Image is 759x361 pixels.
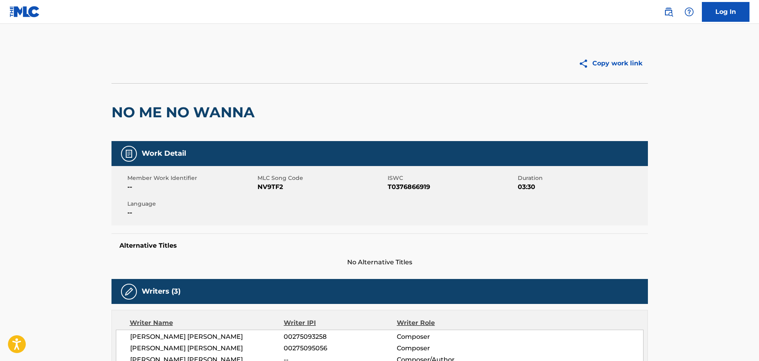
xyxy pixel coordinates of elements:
[573,53,648,73] button: Copy work link
[257,174,386,182] span: MLC Song Code
[284,332,396,342] span: 00275093258
[111,258,648,267] span: No Alternative Titles
[127,200,256,208] span: Language
[284,318,397,328] div: Writer IPI
[397,318,500,328] div: Writer Role
[388,174,516,182] span: ISWC
[142,287,181,296] h5: Writers (3)
[719,323,759,361] iframe: Chat Widget
[111,103,259,121] h2: NO ME NO WANNA
[130,332,284,342] span: [PERSON_NAME] [PERSON_NAME]
[702,2,749,22] a: Log In
[578,59,592,69] img: Copy work link
[518,174,646,182] span: Duration
[10,6,40,17] img: MLC Logo
[127,182,256,192] span: --
[130,318,284,328] div: Writer Name
[388,182,516,192] span: T0376866919
[257,182,386,192] span: NV9TF2
[681,4,697,20] div: Help
[130,344,284,353] span: [PERSON_NAME] [PERSON_NAME]
[284,344,396,353] span: 00275095056
[142,149,186,158] h5: Work Detail
[684,7,694,17] img: help
[127,208,256,218] span: --
[518,182,646,192] span: 03:30
[124,149,134,159] img: Work Detail
[661,4,676,20] a: Public Search
[397,344,500,353] span: Composer
[119,242,640,250] h5: Alternative Titles
[664,7,673,17] img: search
[124,287,134,296] img: Writers
[397,332,500,342] span: Composer
[127,174,256,182] span: Member Work Identifier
